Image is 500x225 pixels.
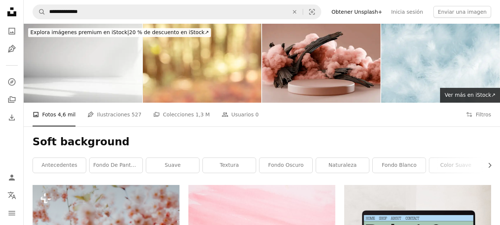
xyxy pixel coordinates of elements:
[30,29,129,35] span: Explora imágenes premium en iStock |
[4,110,19,125] a: Historial de descargas
[327,6,387,18] a: Obtener Unsplash+
[286,5,303,19] button: Borrar
[33,135,491,149] h1: Soft background
[444,92,496,98] span: Ver más en iStock ↗
[381,24,500,103] img: Azul Feathers
[262,24,380,103] img: Expositor de productos minimalista abstracto con humo rosa y ramas de madera
[4,42,19,56] a: Ilustraciones
[87,103,141,126] a: Ilustraciones 527
[433,6,491,18] button: Enviar una imagen
[146,158,199,173] a: suave
[316,158,369,173] a: naturaleza
[143,24,261,103] img: Fondo abstracto de bokeh en colores de la temporada de otoño
[131,110,141,119] span: 527
[259,158,312,173] a: fondo oscuro
[90,158,142,173] a: fondo de pantalla
[24,24,215,42] a: Explora imágenes premium en iStock|20 % de descuento en iStock↗
[33,4,321,19] form: Encuentra imágenes en todo el sitio
[429,158,482,173] a: Color suave
[24,24,142,103] img: Minimalist Abstract Empty White Room for product presentation
[4,170,19,185] a: Iniciar sesión / Registrarse
[466,103,491,126] button: Filtros
[483,158,491,173] button: desplazar lista a la derecha
[33,158,86,173] a: antecedentes
[373,158,426,173] a: Fondo blanco
[195,110,210,119] span: 1,3 M
[303,5,321,19] button: Búsqueda visual
[440,88,500,103] a: Ver más en iStock↗
[30,29,209,35] span: 20 % de descuento en iStock ↗
[203,158,256,173] a: textura
[4,188,19,203] button: Idioma
[4,24,19,39] a: Fotos
[4,75,19,89] a: Explorar
[222,103,259,126] a: Usuarios 0
[255,110,259,119] span: 0
[4,92,19,107] a: Colecciones
[33,5,46,19] button: Buscar en Unsplash
[4,4,19,21] a: Inicio — Unsplash
[4,206,19,221] button: Menú
[387,6,427,18] a: Inicia sesión
[153,103,210,126] a: Colecciones 1,3 M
